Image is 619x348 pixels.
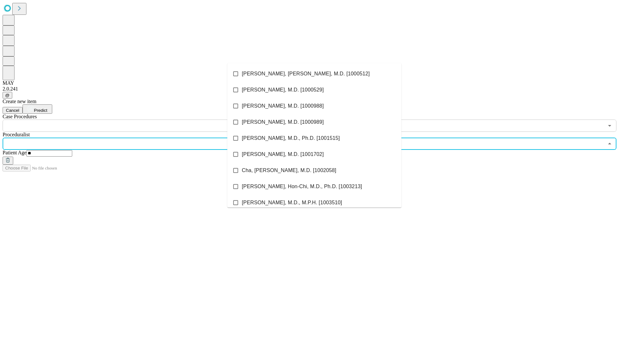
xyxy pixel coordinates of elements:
[242,167,336,174] span: Cha, [PERSON_NAME], M.D. [1002058]
[3,80,616,86] div: MAY
[6,108,19,113] span: Cancel
[605,139,614,148] button: Close
[23,104,52,114] button: Predict
[242,134,340,142] span: [PERSON_NAME], M.D., Ph.D. [1001515]
[242,70,370,78] span: [PERSON_NAME], [PERSON_NAME], M.D. [1000512]
[34,108,47,113] span: Predict
[242,199,342,207] span: [PERSON_NAME], M.D., M.P.H. [1003510]
[242,183,362,190] span: [PERSON_NAME], Hon-Chi, M.D., Ph.D. [1003213]
[3,132,30,137] span: Proceduralist
[605,121,614,130] button: Open
[242,118,324,126] span: [PERSON_NAME], M.D. [1000989]
[3,92,12,99] button: @
[3,150,26,155] span: Patient Age
[3,114,37,119] span: Scheduled Procedure
[3,86,616,92] div: 2.0.241
[242,102,324,110] span: [PERSON_NAME], M.D. [1000988]
[242,150,324,158] span: [PERSON_NAME], M.D. [1001702]
[242,86,324,94] span: [PERSON_NAME], M.D. [1000529]
[3,107,23,114] button: Cancel
[5,93,10,98] span: @
[3,99,36,104] span: Create new item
